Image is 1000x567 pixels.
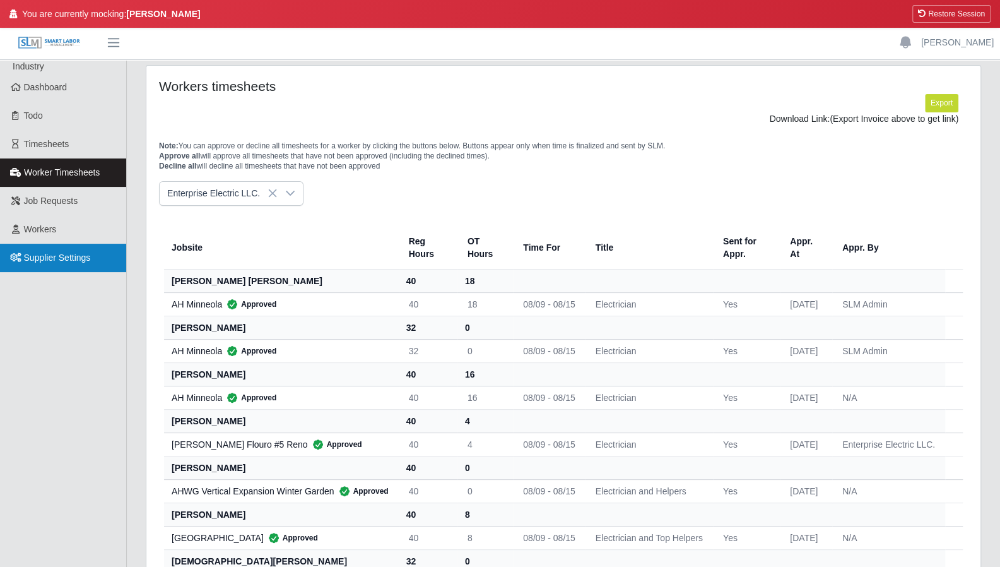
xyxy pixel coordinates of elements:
[513,339,585,362] td: 08/09 - 08/15
[780,526,832,549] td: [DATE]
[832,339,945,362] td: SLM Admin
[457,269,513,292] th: 18
[713,433,780,456] td: Yes
[513,479,585,503] td: 08/09 - 08/15
[713,226,780,270] th: Sent for Appr.
[172,298,389,311] div: AH Minneola
[780,479,832,503] td: [DATE]
[912,5,991,23] button: Restore Session
[457,316,513,339] th: 0
[24,167,100,177] span: Worker Timesheets
[172,485,389,498] div: AHWG Vertical Expansion Winter Garden
[457,226,513,270] th: OT Hours
[159,141,179,150] span: Note:
[513,386,585,409] td: 08/09 - 08/15
[713,479,780,503] td: Yes
[18,36,81,50] img: SLM Logo
[513,526,585,549] td: 08/09 - 08/15
[172,345,389,357] div: AH Minneola
[513,226,585,270] th: Time For
[164,503,399,526] th: [PERSON_NAME]
[126,9,200,19] strong: [PERSON_NAME]
[921,36,994,49] a: [PERSON_NAME]
[925,94,958,112] button: Export
[585,226,713,270] th: Title
[832,292,945,316] td: SLM Admin
[334,485,389,498] span: Approved
[457,386,513,409] td: 16
[164,316,399,339] th: [PERSON_NAME]
[513,292,585,316] td: 08/09 - 08/15
[159,78,485,94] h4: Workers timesheets
[585,479,713,503] td: Electrician and Helpers
[830,114,958,124] span: (Export Invoice above to get link)
[399,362,457,386] th: 40
[585,292,713,316] td: Electrician
[399,456,457,479] th: 40
[24,224,57,234] span: Workers
[399,526,457,549] td: 40
[713,339,780,362] td: Yes
[585,433,713,456] td: Electrician
[168,112,958,126] div: Download Link:
[399,226,457,270] th: Reg Hours
[399,433,457,456] td: 40
[832,479,945,503] td: N/A
[222,298,276,311] span: Approved
[457,433,513,456] td: 4
[713,292,780,316] td: Yes
[457,526,513,549] td: 8
[585,526,713,549] td: Electrician and Top Helpers
[13,61,44,71] span: Industry
[832,433,945,456] td: Enterprise Electric LLC.
[222,391,276,404] span: Approved
[24,139,69,149] span: Timesheets
[780,226,832,270] th: Appr. At
[457,503,513,526] th: 8
[308,438,362,451] span: Approved
[399,292,457,316] td: 40
[172,532,389,544] div: [GEOGRAPHIC_DATA]
[457,339,513,362] td: 0
[780,386,832,409] td: [DATE]
[22,8,201,21] span: You are currently mocking:
[832,386,945,409] td: N/A
[172,391,389,404] div: AH Minneola
[164,269,399,292] th: [PERSON_NAME] [PERSON_NAME]
[24,253,91,263] span: Supplier Settings
[172,438,389,451] div: [PERSON_NAME] Flouro #5 Reno
[513,433,585,456] td: 08/09 - 08/15
[585,386,713,409] td: Electrician
[264,532,318,544] span: Approved
[159,162,196,170] span: Decline all
[399,479,457,503] td: 40
[164,226,399,270] th: Jobsite
[24,82,68,92] span: Dashboard
[713,386,780,409] td: Yes
[780,433,832,456] td: [DATE]
[399,386,457,409] td: 40
[159,141,968,171] p: You can approve or decline all timesheets for a worker by clicking the buttons below. Buttons app...
[457,409,513,433] th: 4
[457,479,513,503] td: 0
[457,362,513,386] th: 16
[832,526,945,549] td: N/A
[457,292,513,316] td: 18
[457,456,513,479] th: 0
[222,345,276,357] span: Approved
[399,503,457,526] th: 40
[399,316,457,339] th: 32
[24,110,43,121] span: Todo
[399,339,457,362] td: 32
[713,526,780,549] td: Yes
[585,339,713,362] td: Electrician
[399,409,457,433] th: 40
[164,409,399,433] th: [PERSON_NAME]
[160,182,278,205] span: Enterprise Electric LLC.
[24,196,78,206] span: Job Requests
[164,362,399,386] th: [PERSON_NAME]
[780,339,832,362] td: [DATE]
[780,292,832,316] td: [DATE]
[164,456,399,479] th: [PERSON_NAME]
[159,152,200,160] span: Approve all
